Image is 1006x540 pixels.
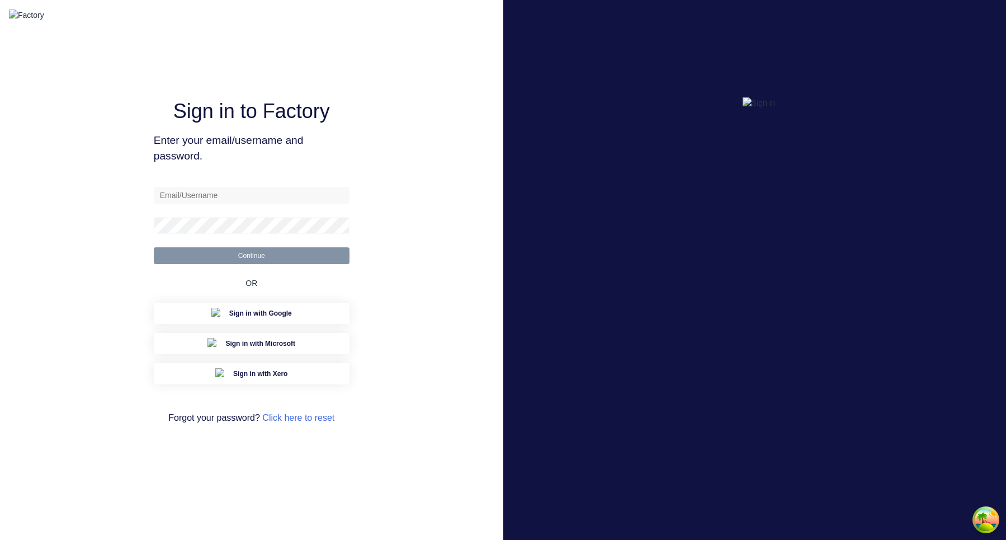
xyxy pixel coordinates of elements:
span: Forgot your password? [168,411,334,425]
h1: Sign in to Factory [173,99,330,123]
input: Email/Username [154,187,349,204]
button: Xero Sign inSign in with Xero [154,363,349,384]
div: OR [245,264,257,303]
img: Sign in [743,97,776,109]
button: Open Tanstack query devtools [975,509,997,531]
button: Google Sign inSign in with Google [154,303,349,324]
a: Click here to reset [262,413,334,422]
img: Xero Sign in [215,368,226,379]
button: Microsoft Sign inSign in with Microsoft [154,333,349,354]
img: Microsoft Sign in [207,338,219,349]
img: Factory [9,10,44,21]
span: Sign in with Microsoft [225,339,295,349]
span: Sign in with Xero [233,369,287,379]
img: Google Sign in [211,308,223,319]
span: Enter your email/username and password. [154,133,349,165]
span: Sign in with Google [229,308,292,318]
button: Continue [154,247,349,264]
